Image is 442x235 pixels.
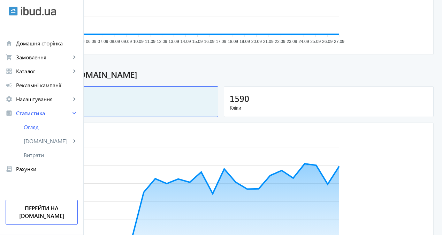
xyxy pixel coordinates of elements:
span: Огляд [24,124,78,131]
img: ibud_text.svg [21,7,56,16]
mat-icon: grid_view [6,68,13,75]
tspan: 13.09 [169,39,179,44]
tspan: 26.09 [322,39,333,44]
mat-icon: home [6,40,13,47]
tspan: 15.09 [192,39,203,44]
span: Рекламні кампанії [16,82,78,89]
mat-icon: keyboard_arrow_right [71,96,78,103]
tspan: 12.09 [157,39,167,44]
tspan: 27.09 [334,39,344,44]
span: Витрати [24,152,78,159]
tspan: 18.09 [228,39,238,44]
tspan: 20.09 [251,39,262,44]
mat-icon: settings [6,96,13,103]
tspan: 22.09 [275,39,285,44]
mat-icon: shopping_cart [6,54,13,61]
mat-icon: keyboard_arrow_right [71,138,78,145]
span: Налаштування [16,96,71,103]
mat-icon: analytics [6,110,13,117]
tspan: 09.09 [121,39,132,44]
span: [DOMAIN_NAME] [24,138,71,145]
mat-icon: keyboard_arrow_right [71,54,78,61]
tspan: 07.09 [98,39,108,44]
tspan: 11.09 [145,39,155,44]
mat-icon: campaign [6,82,13,89]
span: Рахунки [16,166,78,172]
tspan: 10.09 [133,39,144,44]
tspan: 23.09 [287,39,297,44]
span: Каталог [16,68,71,75]
span: Кліки [230,104,428,111]
tspan: 06.09 [86,39,96,44]
span: Покази [14,104,212,111]
mat-icon: keyboard_arrow_right [71,68,78,75]
span: 1590 [230,93,249,104]
tspan: 08.09 [109,39,120,44]
tspan: 24.09 [298,39,309,44]
tspan: 19.09 [239,39,250,44]
mat-icon: keyboard_arrow_right [71,110,78,117]
span: Замовлення [16,54,71,61]
img: ibud.svg [9,7,18,16]
tspan: 17.09 [216,39,226,44]
a: Перейти на [DOMAIN_NAME] [6,200,78,225]
tspan: 16.09 [204,39,214,44]
mat-icon: receipt_long [6,166,13,172]
span: Статистика [16,110,71,117]
tspan: 25.09 [310,39,321,44]
span: Домашня сторінка [16,40,78,47]
tspan: 14.09 [180,39,191,44]
span: Розміщення на [DOMAIN_NAME] [8,69,434,81]
tspan: 21.09 [263,39,274,44]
